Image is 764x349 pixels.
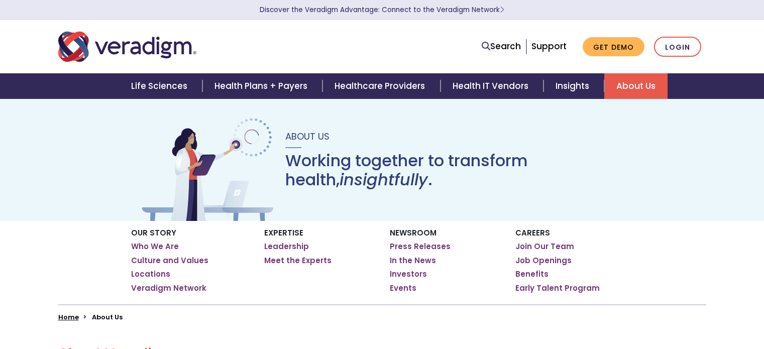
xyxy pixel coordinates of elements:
a: Early Talent Program [515,283,600,293]
a: In the News [390,256,436,266]
span: About Us [285,130,330,143]
a: Insights [543,73,604,99]
a: Search [482,40,521,53]
a: Benefits [515,269,549,279]
a: Leadership [264,242,309,252]
a: Life Sciences [119,73,202,99]
span: Learn More [500,5,504,15]
a: Press Releases [390,242,451,252]
a: Investors [390,269,427,279]
em: insightfully [340,168,428,191]
a: Locations [131,269,170,279]
a: Support [531,40,567,52]
a: Login [654,37,701,57]
img: Veradigm logo [58,30,196,63]
a: Veradigm Network [131,283,206,293]
a: Who We Are [131,242,179,252]
a: Healthcare Providers [322,73,440,99]
a: Home [58,312,79,322]
a: About Us [604,73,668,99]
a: Events [390,283,416,293]
a: Culture and Values [131,256,208,266]
a: Job Openings [515,256,572,266]
h1: Working together to transform health, . [285,151,625,190]
a: Meet the Experts [264,256,332,266]
a: Health Plans + Payers [202,73,322,99]
a: Discover the Veradigm Advantage: Connect to the Veradigm NetworkLearn More [260,5,504,15]
a: Health IT Vendors [441,73,543,99]
a: Get Demo [583,37,644,57]
a: Join Our Team [515,242,574,252]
